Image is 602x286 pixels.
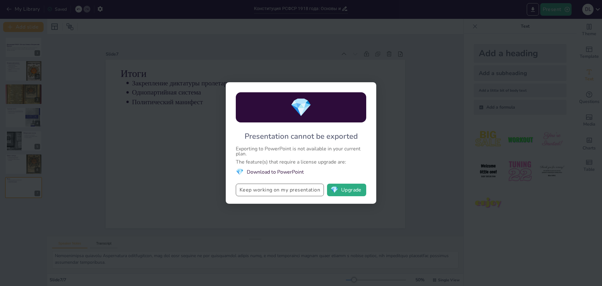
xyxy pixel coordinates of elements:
[236,168,244,176] span: diamond
[236,184,324,196] button: Keep working on my presentation
[290,95,312,120] span: diamond
[245,131,358,141] div: Presentation cannot be exported
[330,187,338,193] span: diamond
[236,146,366,156] div: Exporting to PowerPoint is not available in your current plan.
[236,159,366,165] div: The feature(s) that require a license upgrade are:
[327,184,366,196] button: diamondUpgrade
[236,168,366,176] li: Download to PowerPoint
